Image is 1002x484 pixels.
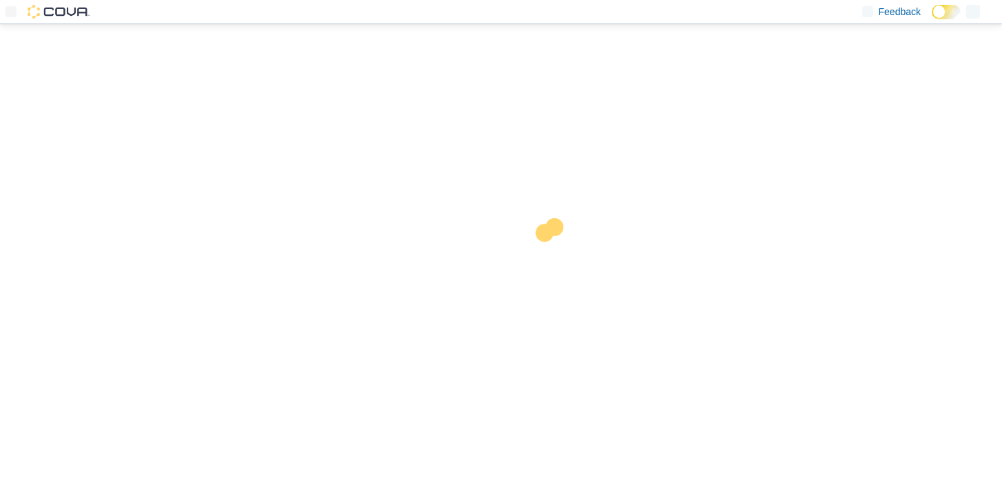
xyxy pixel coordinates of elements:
[932,19,932,20] span: Dark Mode
[28,5,90,19] img: Cova
[501,208,605,311] img: cova-loader
[879,5,921,19] span: Feedback
[932,5,961,19] input: Dark Mode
